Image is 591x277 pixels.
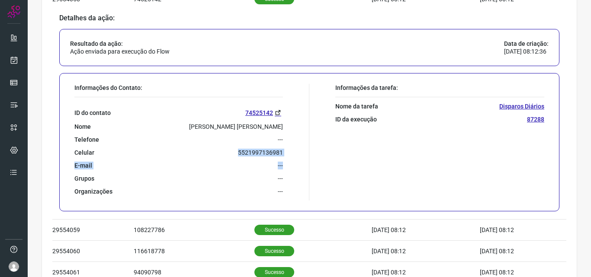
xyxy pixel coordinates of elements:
td: 29554059 [52,220,134,241]
p: [DATE] 08:12:36 [504,48,549,55]
p: Celular [74,149,94,156]
p: Sucesso [254,225,294,235]
p: 5521997136981 [238,149,283,156]
p: Informações do Contato: [74,84,283,92]
p: 87288 [527,115,544,123]
td: 116618778 [134,241,254,262]
p: Resultado da ação: [70,40,170,48]
p: Disparos Diários [499,102,544,110]
p: Grupos [74,175,94,182]
p: --- [278,175,283,182]
a: 74525142 [245,108,283,118]
p: [PERSON_NAME] [PERSON_NAME] [189,123,283,131]
p: Informações da tarefa: [335,84,544,92]
p: Nome [74,123,91,131]
td: [DATE] 08:12 [372,220,480,241]
p: Sucesso [254,246,294,256]
td: [DATE] 08:12 [372,241,480,262]
td: 29554060 [52,241,134,262]
p: --- [278,136,283,143]
img: avatar-user-boy.jpg [9,261,19,272]
p: Detalhes da ação: [59,14,559,22]
p: Telefone [74,136,99,143]
p: Ação enviada para execução do Flow [70,48,170,55]
p: Data de criação: [504,40,549,48]
td: 108227786 [134,220,254,241]
p: Nome da tarefa [335,102,378,110]
p: ID da execução [335,115,377,123]
td: [DATE] 08:12 [480,241,540,262]
p: --- [278,188,283,195]
td: [DATE] 08:12 [480,220,540,241]
p: ID do contato [74,109,111,117]
p: --- [278,162,283,169]
img: Logo [7,5,20,18]
p: Organizações [74,188,112,195]
p: E-mail [74,162,92,169]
